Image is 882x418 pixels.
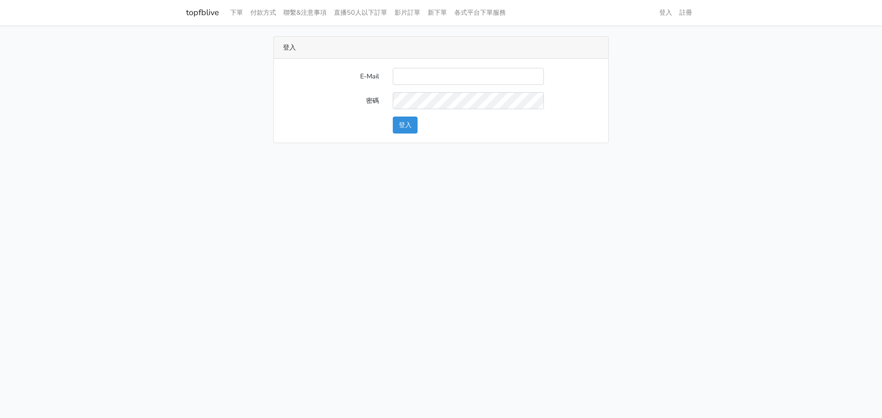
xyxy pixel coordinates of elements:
label: E-Mail [276,68,386,85]
a: 註冊 [676,4,696,22]
a: 付款方式 [247,4,280,22]
a: 聯繫&注意事項 [280,4,330,22]
a: 新下單 [424,4,451,22]
a: 影片訂單 [391,4,424,22]
a: 直播50人以下訂單 [330,4,391,22]
a: 各式平台下單服務 [451,4,509,22]
button: 登入 [393,117,418,134]
a: 下單 [226,4,247,22]
a: 登入 [656,4,676,22]
div: 登入 [274,37,608,59]
a: topfblive [186,4,219,22]
label: 密碼 [276,92,386,109]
